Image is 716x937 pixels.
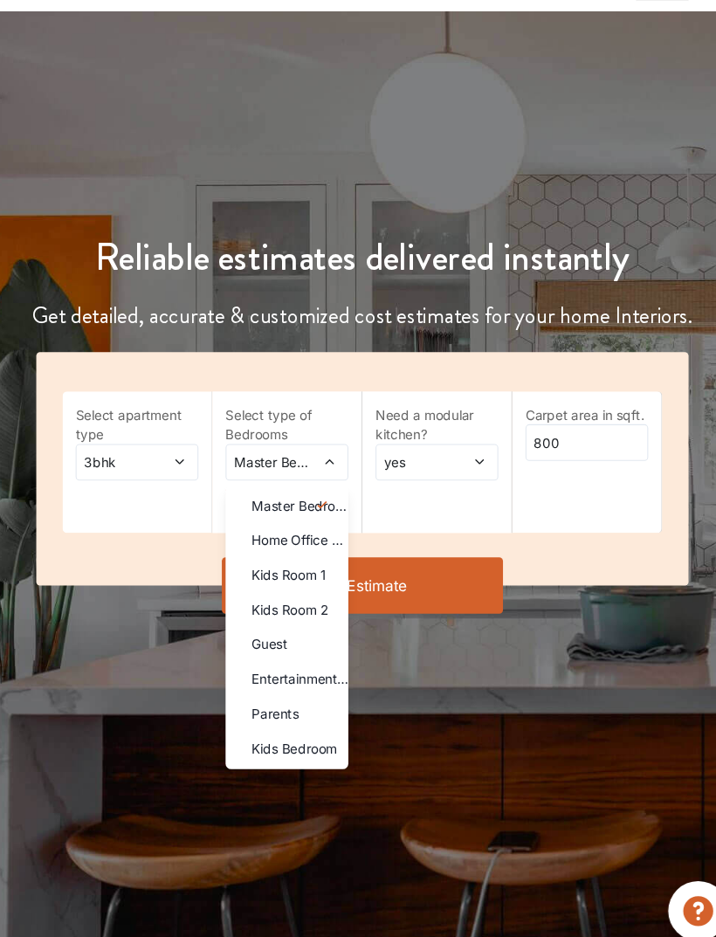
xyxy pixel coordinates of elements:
div: select 2 more room(s) [231,491,345,527]
span: Guest [255,634,288,652]
span: Kids Room 2 [255,602,327,620]
label: Select type of Bedrooms [231,420,345,457]
span: 3bhk [95,465,169,483]
span: Master Bedroom [235,465,309,483]
button: Get Estimate [227,562,489,615]
label: Carpet area in sqft. [510,420,624,438]
h1: Reliable estimates delivered instantly [10,262,706,304]
span: Kids Room 1 [255,569,324,588]
label: Select apartment type [91,420,205,457]
button: Toggle navigation [613,9,662,44]
span: logo-horizontal.svg [61,7,148,46]
span: Entertainment Den [255,666,345,685]
img: logo-horizontal.svg [61,11,148,42]
span: Home Office Study [255,537,345,555]
span: Parents [255,699,299,717]
span: Kids Bedroom [255,731,334,749]
h4: Get detailed, accurate & customized cost estimates for your home Interiors. [10,325,706,350]
input: Enter area sqft [510,438,624,472]
span: Master Bedroom [255,505,345,523]
label: Need a modular kitchen? [370,420,485,457]
span: yes [375,465,449,483]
